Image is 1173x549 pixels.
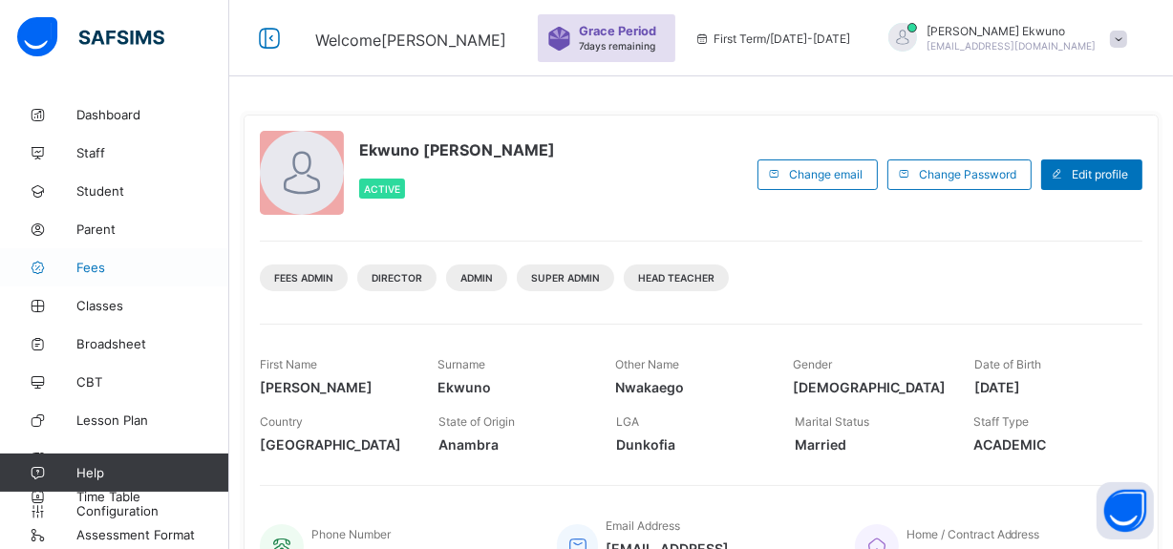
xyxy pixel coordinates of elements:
span: Parent [76,222,229,237]
span: Anambra [438,436,588,453]
span: Edit profile [1072,167,1128,181]
span: Staff [76,145,229,160]
span: Active [364,183,400,195]
button: Open asap [1097,482,1154,539]
span: [GEOGRAPHIC_DATA] [260,436,410,453]
span: Home / Contract Address [906,527,1040,541]
span: 7 days remaining [579,40,655,52]
span: Head Teacher [638,272,714,284]
span: [DATE] [974,379,1123,395]
span: Other Name [615,357,679,371]
span: Classes [76,298,229,313]
span: First Name [260,357,317,371]
span: ACADEMIC [973,436,1123,453]
span: Welcome [PERSON_NAME] [315,31,506,50]
span: Marital Status [795,414,869,429]
span: Admin [460,272,493,284]
span: Change Password [919,167,1016,181]
span: Staff Type [973,414,1029,429]
span: Fees [76,260,229,275]
span: Grace Period [579,24,656,38]
span: Phone Number [311,527,391,541]
span: Help [76,465,228,480]
span: Student [76,183,229,199]
span: Gender [793,357,832,371]
span: Email Address [606,518,680,533]
span: LGA [617,414,640,429]
span: Dashboard [76,107,229,122]
span: DIRECTOR [372,272,422,284]
span: Messaging [76,451,229,466]
span: [DEMOGRAPHIC_DATA] [793,379,946,395]
span: Lesson Plan [76,412,229,428]
span: Surname [437,357,485,371]
span: Fees Admin [274,272,333,284]
img: sticker-purple.71386a28dfed39d6af7621340158ba97.svg [547,27,571,51]
span: [EMAIL_ADDRESS][DOMAIN_NAME] [927,40,1096,52]
span: Configuration [76,503,228,518]
span: State of Origin [438,414,515,429]
span: Ekwuno [437,379,586,395]
span: session/term information [694,32,850,46]
span: Nwakaego [615,379,764,395]
span: Married [795,436,945,453]
span: Broadsheet [76,336,229,351]
span: Assessment Format [76,527,229,542]
img: safsims [17,17,164,57]
span: Date of Birth [974,357,1041,371]
span: Super Admin [531,272,600,284]
span: Ekwuno [PERSON_NAME] [359,140,555,159]
span: CBT [76,374,229,390]
span: [PERSON_NAME] Ekwuno [927,24,1096,38]
span: [PERSON_NAME] [260,379,409,395]
span: Dunkofia [617,436,767,453]
span: Change email [789,167,863,181]
span: Country [260,414,303,429]
div: VivianEkwuno [869,23,1137,54]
